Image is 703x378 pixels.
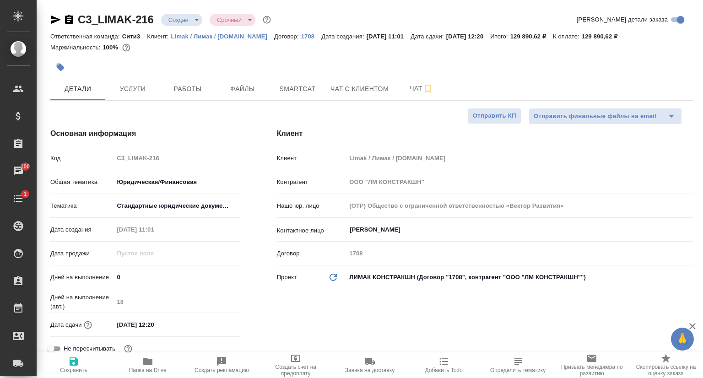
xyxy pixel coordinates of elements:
span: Файлы [221,83,265,95]
input: Пустое поле [114,247,194,260]
p: Дата продажи [50,249,114,258]
p: Итого: [490,33,510,40]
p: Наше юр. лицо [277,201,346,211]
input: Пустое поле [346,175,693,189]
p: Дней на выполнение [50,273,114,282]
input: Пустое поле [114,223,194,236]
div: Создан [161,14,202,26]
p: Limak / Лимак / [DOMAIN_NAME] [171,33,274,40]
input: ✎ Введи что-нибудь [114,318,194,331]
button: Срочный [214,16,244,24]
span: Папка на Drive [129,367,167,373]
a: 1708 [301,32,321,40]
input: Пустое поле [346,199,693,212]
button: Папка на Drive [111,352,185,378]
h4: Клиент [277,128,693,139]
p: 100% [103,44,120,51]
div: Юридическая/Финансовая [114,174,240,190]
p: Код [50,154,114,163]
a: 1 [2,187,34,210]
span: Работы [166,83,210,95]
button: 🙏 [671,328,694,351]
p: Контрагент [277,178,346,187]
span: Отправить КП [473,111,516,121]
span: [PERSON_NAME] детали заказа [577,15,668,24]
p: [DATE] 11:01 [367,33,411,40]
span: Не пересчитывать [64,344,115,353]
h4: Основная информация [50,128,240,139]
p: Контактное лицо [277,226,346,235]
p: Дата создания [50,225,114,234]
svg: Подписаться [422,83,433,94]
p: Дата сдачи [50,320,82,329]
input: Пустое поле [346,247,693,260]
p: Договор [277,249,346,258]
button: Сохранить [37,352,111,378]
span: Добавить Todo [425,367,463,373]
button: Создан [166,16,191,24]
span: Smartcat [276,83,319,95]
span: Скопировать ссылку на оценку заказа [634,364,698,377]
span: Призвать менеджера по развитию [560,364,623,377]
button: Призвать менеджера по развитию [555,352,629,378]
input: ✎ Введи что-нибудь [114,270,240,284]
a: 100 [2,160,34,183]
button: Скопировать ссылку для ЯМессенджера [50,14,61,25]
button: Отправить КП [468,108,521,124]
p: Ответственная команда: [50,33,122,40]
p: Дата сдачи: [411,33,446,40]
div: ЛИМАК КОНСТРАКШН (Договор "1708", контрагент "ООО "ЛМ КОНСТРАКШН"") [346,270,693,285]
button: Заявка на доставку [333,352,407,378]
button: Open [688,229,690,231]
button: Отправить финальные файлы на email [529,108,661,124]
p: 1708 [301,33,321,40]
span: Создать счет на предоплату [264,364,327,377]
p: Дата создания: [321,33,366,40]
p: Договор: [274,33,301,40]
button: Определить тематику [481,352,555,378]
button: Создать рекламацию [185,352,259,378]
span: Чат с клиентом [330,83,389,95]
button: Добавить тэг [50,57,70,77]
span: Чат [400,83,443,94]
button: Добавить Todo [407,352,481,378]
div: split button [529,108,682,124]
button: Скопировать ссылку [64,14,75,25]
span: Определить тематику [490,367,546,373]
a: C3_LIMAK-216 [78,13,154,26]
p: Клиент: [147,33,171,40]
input: Пустое поле [346,151,693,165]
span: Детали [56,83,100,95]
span: Создать рекламацию [195,367,249,373]
span: Сохранить [60,367,87,373]
span: 🙏 [675,329,690,349]
button: Включи, если не хочешь, чтобы указанная дата сдачи изменилась после переставления заказа в 'Подтв... [122,343,134,355]
p: 129 890,62 ₽ [510,33,553,40]
button: Если добавить услуги и заполнить их объемом, то дата рассчитается автоматически [82,319,94,331]
div: Создан [210,14,255,26]
span: 100 [15,162,36,171]
p: Дней на выполнение (авт.) [50,293,114,311]
p: Сити3 [122,33,147,40]
p: Клиент [277,154,346,163]
input: Пустое поле [114,295,240,308]
span: 1 [18,189,32,199]
span: Отправить финальные файлы на email [534,111,656,122]
a: Limak / Лимак / [DOMAIN_NAME] [171,32,274,40]
button: Скопировать ссылку на оценку заказа [629,352,703,378]
p: [DATE] 12:20 [446,33,491,40]
button: 0.00 RUB; [120,42,132,54]
p: Общая тематика [50,178,114,187]
p: Проект [277,273,297,282]
p: К оплате: [553,33,582,40]
p: Тематика [50,201,114,211]
span: Заявка на доставку [345,367,395,373]
p: Маржинальность: [50,44,103,51]
div: Стандартные юридические документы, договоры, уставы [114,198,240,214]
input: Пустое поле [114,151,240,165]
p: 129 890,62 ₽ [582,33,624,40]
span: Услуги [111,83,155,95]
button: Создать счет на предоплату [259,352,333,378]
